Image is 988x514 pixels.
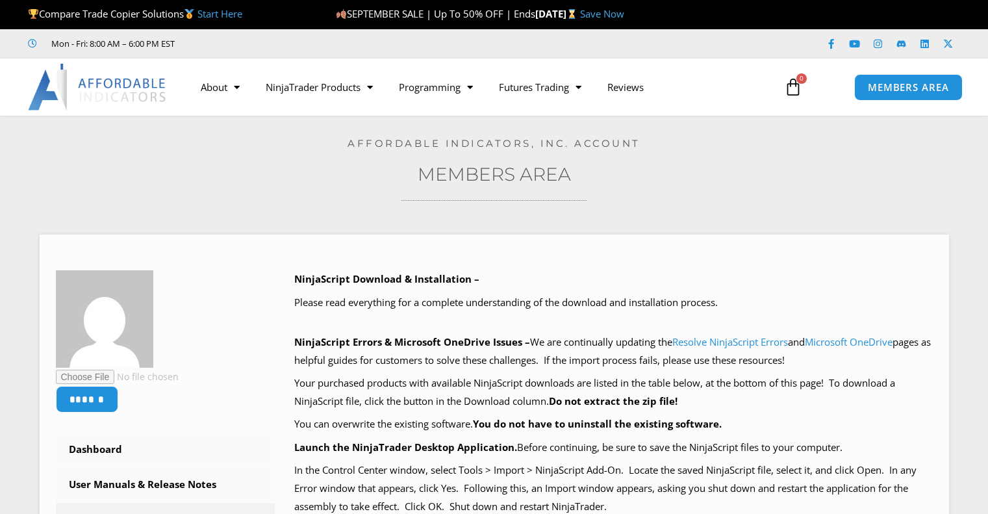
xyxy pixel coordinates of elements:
[580,7,624,20] a: Save Now
[868,83,949,92] span: MEMBERS AREA
[535,7,580,20] strong: [DATE]
[765,68,822,106] a: 0
[253,72,386,102] a: NinjaTrader Products
[184,9,194,19] img: 🥇
[567,9,577,19] img: ⌛
[294,294,933,312] p: Please read everything for a complete understanding of the download and installation process.
[805,335,893,348] a: Microsoft OneDrive
[549,394,678,407] b: Do not extract the zip file!
[348,137,640,149] a: Affordable Indicators, Inc. Account
[188,72,253,102] a: About
[294,415,933,433] p: You can overwrite the existing software.
[197,7,242,20] a: Start Here
[188,72,771,102] nav: Menu
[796,73,807,84] span: 0
[29,9,38,19] img: 🏆
[28,64,168,110] img: LogoAI | Affordable Indicators – NinjaTrader
[672,335,788,348] a: Resolve NinjaScript Errors
[594,72,657,102] a: Reviews
[56,468,275,502] a: User Manuals & Release Notes
[486,72,594,102] a: Futures Trading
[294,374,933,411] p: Your purchased products with available NinjaScript downloads are listed in the table below, at th...
[294,335,530,348] b: NinjaScript Errors & Microsoft OneDrive Issues –
[854,74,963,101] a: MEMBERS AREA
[56,433,275,467] a: Dashboard
[294,441,517,454] b: Launch the NinjaTrader Desktop Application.
[294,439,933,457] p: Before continuing, be sure to save the NinjaScript files to your computer.
[28,7,242,20] span: Compare Trade Copier Solutions
[336,9,346,19] img: 🍂
[48,36,175,51] span: Mon - Fri: 8:00 AM – 6:00 PM EST
[418,163,571,185] a: Members Area
[56,270,153,368] img: b17be410c841d9d68646157430dcbb5f1c612beb5956ad005d0ef52e16f398c0
[336,7,535,20] span: SEPTEMBER SALE | Up To 50% OFF | Ends
[473,417,722,430] b: You do not have to uninstall the existing software.
[386,72,486,102] a: Programming
[294,333,933,370] p: We are continually updating the and pages as helpful guides for customers to solve these challeng...
[193,37,388,50] iframe: Customer reviews powered by Trustpilot
[294,272,479,285] b: NinjaScript Download & Installation –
